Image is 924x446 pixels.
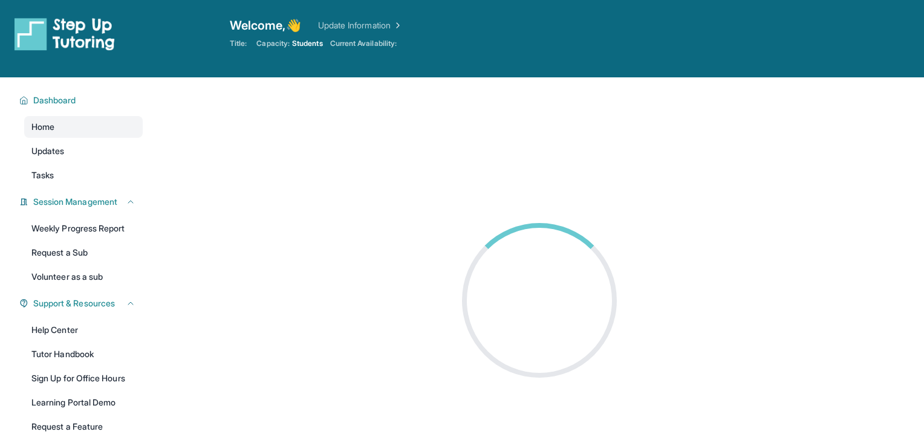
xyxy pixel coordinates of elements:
span: Support & Resources [33,297,115,309]
a: Weekly Progress Report [24,218,143,239]
a: Volunteer as a sub [24,266,143,288]
a: Home [24,116,143,138]
span: Session Management [33,196,117,208]
button: Dashboard [28,94,135,106]
a: Sign Up for Office Hours [24,367,143,389]
span: Updates [31,145,65,157]
button: Support & Resources [28,297,135,309]
a: Tutor Handbook [24,343,143,365]
img: Chevron Right [391,19,403,31]
span: Tasks [31,169,54,181]
img: logo [15,17,115,51]
a: Update Information [318,19,403,31]
span: Dashboard [33,94,76,106]
button: Session Management [28,196,135,208]
span: Title: [230,39,247,48]
span: Students [292,39,323,48]
a: Learning Portal Demo [24,392,143,413]
a: Request a Feature [24,416,143,438]
a: Help Center [24,319,143,341]
span: Current Availability: [330,39,397,48]
a: Tasks [24,164,143,186]
span: Capacity: [256,39,290,48]
span: Home [31,121,54,133]
span: Welcome, 👋 [230,17,301,34]
a: Request a Sub [24,242,143,263]
a: Updates [24,140,143,162]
